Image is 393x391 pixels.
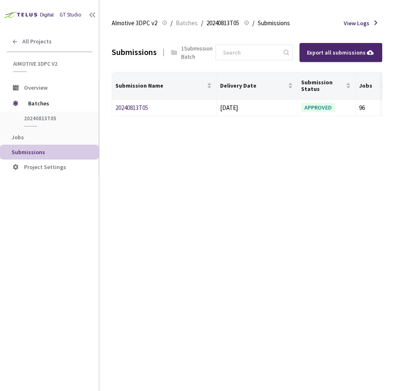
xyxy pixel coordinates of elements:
[359,82,379,89] span: Jobs
[220,82,286,89] span: Delivery Date
[301,79,344,92] span: Submission Status
[170,18,173,28] li: /
[206,18,239,28] span: 20240813T05
[112,72,217,100] th: Submission Name
[174,18,199,27] a: Batches
[356,72,391,100] th: Jobs
[60,11,81,19] div: GT Studio
[115,104,148,112] a: 20240813T05
[218,45,282,60] input: Search
[359,103,387,113] div: 96
[112,18,157,28] span: AImotive 3DPC v2
[344,19,369,27] span: View Logs
[115,82,205,89] span: Submission Name
[24,163,66,171] span: Project Settings
[24,84,48,91] span: Overview
[176,18,198,28] span: Batches
[22,38,52,45] span: All Projects
[258,18,290,28] span: Submissions
[13,60,87,67] span: AImotive 3DPC v2
[217,72,298,100] th: Delivery Date
[220,103,294,113] div: [DATE]
[28,95,85,112] span: Batches
[12,134,24,141] span: Jobs
[181,44,216,61] div: 1 Submission Batch
[252,18,254,28] li: /
[12,148,45,156] span: Submissions
[301,103,335,112] div: APPROVED
[112,46,157,58] div: Submissions
[24,115,85,122] span: 20240813T05
[298,72,356,100] th: Submission Status
[307,48,375,57] div: Export all submissions
[201,18,203,28] li: /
